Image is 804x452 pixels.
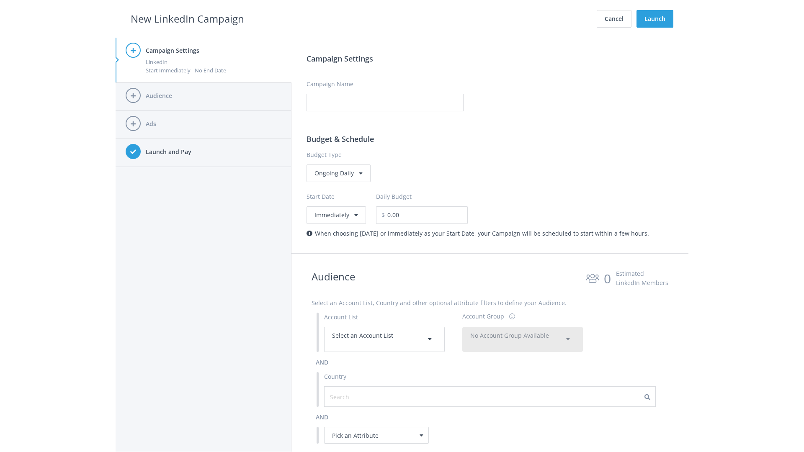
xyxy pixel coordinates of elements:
[307,164,371,182] div: Ongoing Daily
[131,11,244,27] h2: New LinkedIn Campaign
[146,91,281,100] h4: Audience
[146,46,281,55] h4: Campaign Settings
[307,133,673,145] h3: Budget & Schedule
[146,66,281,74] div: Start Immediately - No End Date
[324,372,346,381] label: Country
[324,313,358,322] label: Account List
[332,331,393,339] span: Select an Account List
[470,331,575,348] div: No Account Group Available
[146,147,281,157] h4: Launch and Pay
[312,269,355,288] h2: Audience
[307,192,376,201] label: Start Date
[470,331,549,339] span: No Account Group Available
[616,269,668,288] div: Estimated LinkedIn Members
[316,358,328,366] span: and
[307,229,673,238] div: When choosing [DATE] or immediately as your Start Date, your Campaign will be scheduled to start ...
[462,312,504,321] div: Account Group
[330,392,405,401] input: Search
[597,10,631,28] button: Cancel
[376,206,385,224] span: $
[307,80,353,89] label: Campaign Name
[604,269,611,288] div: 0
[307,53,673,64] h3: Campaign Settings
[332,331,437,348] div: Select an Account List
[307,150,673,159] label: Budget Type
[376,192,412,201] label: Daily Budget
[636,10,673,28] button: Launch
[307,206,366,224] button: Immediately
[316,413,328,421] span: and
[146,58,281,66] div: LinkedIn
[324,427,429,444] div: Pick an Attribute
[312,298,567,308] label: Select an Account List, Country and other optional attribute filters to define your Audience.
[146,119,281,128] h4: Ads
